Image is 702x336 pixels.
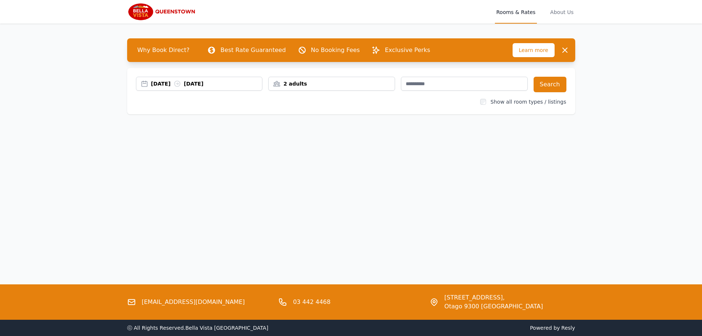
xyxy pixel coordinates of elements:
[293,298,331,306] a: 03 442 4468
[513,43,555,57] span: Learn more
[385,46,430,55] p: Exclusive Perks
[311,46,360,55] p: No Booking Fees
[132,43,196,58] span: Why Book Direct?
[269,80,395,87] div: 2 adults
[534,77,566,92] button: Search
[561,325,575,331] a: Resly
[220,46,286,55] p: Best Rate Guaranteed
[151,80,262,87] div: [DATE] [DATE]
[142,298,245,306] a: [EMAIL_ADDRESS][DOMAIN_NAME]
[127,3,198,21] img: Bella Vista Queenstown
[444,302,543,311] span: Otago 9300 [GEOGRAPHIC_DATA]
[354,324,575,332] span: Powered by
[127,325,269,331] span: ⓒ All Rights Reserved. Bella Vista [GEOGRAPHIC_DATA]
[490,99,566,105] label: Show all room types / listings
[444,293,543,302] span: [STREET_ADDRESS],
